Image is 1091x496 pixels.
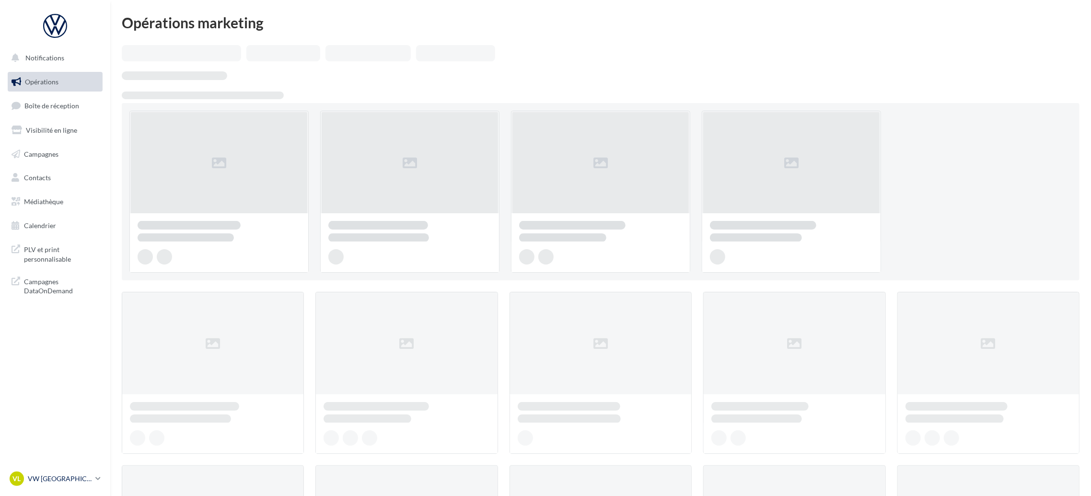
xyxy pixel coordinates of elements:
[13,474,21,484] span: VL
[25,78,58,86] span: Opérations
[24,173,51,182] span: Contacts
[26,126,77,134] span: Visibilité en ligne
[8,470,103,488] a: VL VW [GEOGRAPHIC_DATA]
[6,239,104,267] a: PLV et print personnalisable
[24,243,99,264] span: PLV et print personnalisable
[24,275,99,296] span: Campagnes DataOnDemand
[6,95,104,116] a: Boîte de réception
[24,221,56,230] span: Calendrier
[24,197,63,206] span: Médiathèque
[6,120,104,140] a: Visibilité en ligne
[122,15,1079,30] div: Opérations marketing
[24,150,58,158] span: Campagnes
[6,144,104,164] a: Campagnes
[6,48,101,68] button: Notifications
[28,474,92,484] p: VW [GEOGRAPHIC_DATA]
[24,102,79,110] span: Boîte de réception
[6,192,104,212] a: Médiathèque
[6,216,104,236] a: Calendrier
[6,72,104,92] a: Opérations
[6,168,104,188] a: Contacts
[25,54,64,62] span: Notifications
[6,271,104,300] a: Campagnes DataOnDemand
